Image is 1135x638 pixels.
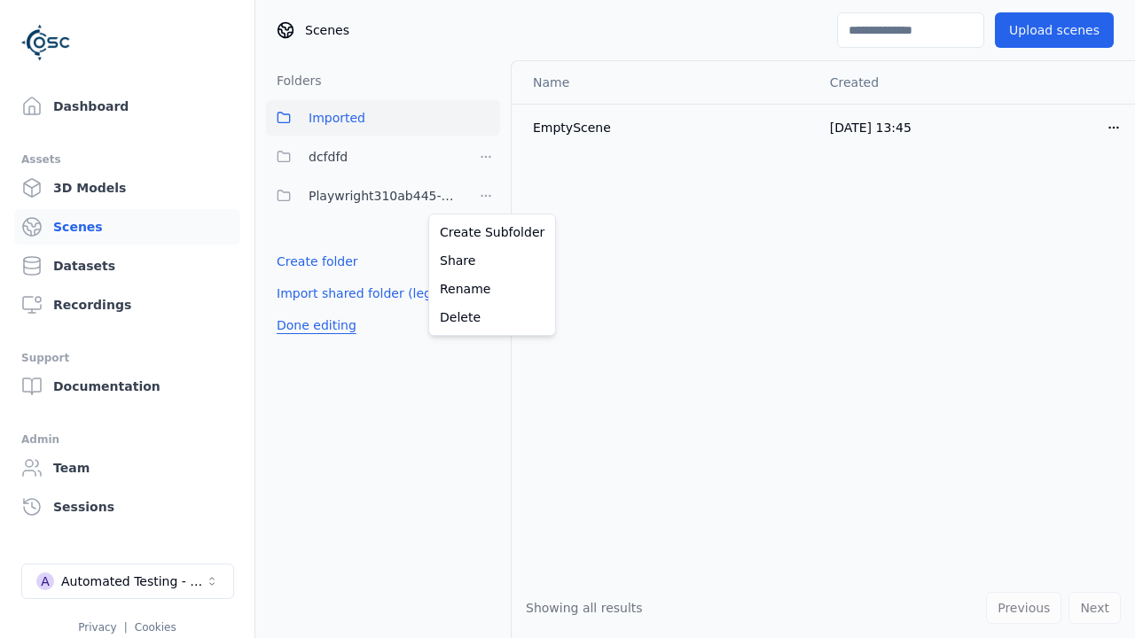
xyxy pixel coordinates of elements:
[433,303,552,331] a: Delete
[433,218,552,246] a: Create Subfolder
[433,246,552,275] a: Share
[433,275,552,303] a: Rename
